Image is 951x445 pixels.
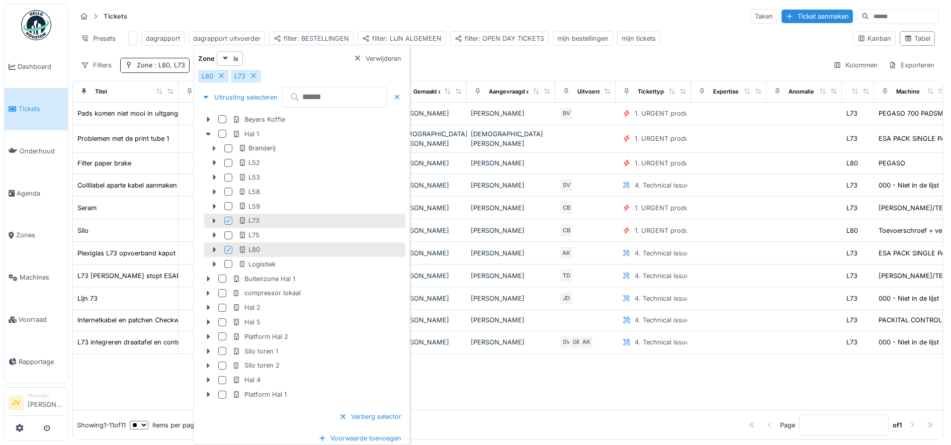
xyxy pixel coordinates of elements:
[198,54,215,63] strong: Zone
[780,420,795,430] div: Page
[750,9,777,24] div: Taken
[713,87,739,96] div: Expertise
[232,332,288,341] div: Platform Hal 2
[238,187,260,197] div: L58
[9,395,24,410] li: JV
[19,104,64,114] span: Tickets
[314,431,405,445] div: Voorwaarde toevoegen
[77,337,207,347] div: L73 integreren draaitafel en controleweger
[829,58,882,72] div: Kolommen
[232,274,295,284] div: Buitenzone Hal 1
[884,58,939,72] div: Exporteren
[238,216,260,225] div: L73
[635,158,750,168] div: 1. URGENT production line disruption
[846,203,857,213] div: L73
[413,87,451,96] div: Gemaakt door
[77,248,176,258] div: Plexiglas L73 opvoerband kapot
[232,375,261,385] div: Hal 4
[455,34,544,43] div: filter: OPEN DAY TICKETS
[77,420,126,430] div: Showing 1 - 11 of 11
[471,109,551,118] div: [PERSON_NAME]
[559,246,573,260] div: AK
[152,61,185,69] span: : L80, L73
[569,335,583,349] div: GE
[489,87,539,96] div: Aangevraagd door
[100,12,131,21] strong: Tickets
[559,335,573,349] div: SV
[77,109,240,118] div: Pads komen niet mooi in uitgangsband naar esapack
[362,34,442,43] div: filter: LIJN ALGEMEEN
[19,357,64,367] span: Rapportage
[782,10,853,23] div: Ticket aanmaken
[471,203,551,213] div: [PERSON_NAME]
[395,226,463,235] div: [PERSON_NAME]
[846,181,857,190] div: L73
[202,71,213,81] div: L80
[20,273,64,282] span: Machines
[879,158,905,168] div: PEGASO
[559,269,573,283] div: TD
[471,248,551,258] div: [PERSON_NAME]
[846,158,858,168] div: L80
[789,87,814,96] div: Anomalie
[28,392,64,399] div: Manager
[146,34,180,43] div: dagrapport
[232,390,287,399] div: Platform Hal 1
[471,315,551,325] div: [PERSON_NAME]
[77,271,278,281] div: L73 [PERSON_NAME] stopt ESAPACK niet bij overgewicht 700GR
[635,134,750,143] div: 1. URGENT production line disruption
[635,315,689,325] div: 4. Technical issue
[238,245,260,254] div: L80
[95,87,107,96] div: Titel
[893,420,902,430] strong: of 1
[471,158,551,168] div: [PERSON_NAME]
[20,146,64,156] span: Onderhoud
[846,294,857,303] div: L73
[846,315,857,325] div: L73
[234,71,245,81] div: L73
[471,226,551,235] div: [PERSON_NAME]
[350,52,405,65] div: Verwijderen
[16,230,64,240] span: Zones
[846,337,857,347] div: L73
[232,361,280,370] div: Silo toren 2
[28,392,64,413] li: [PERSON_NAME]
[137,60,185,70] div: Zone
[395,181,463,190] div: [PERSON_NAME]
[238,143,276,153] div: Branderij
[471,337,551,347] div: [PERSON_NAME]
[77,134,169,143] div: Problemen met de print tube 1
[198,91,282,104] div: Uitrusting selecteren
[904,34,930,43] div: Tabel
[395,129,463,148] div: [DEMOGRAPHIC_DATA][PERSON_NAME]
[857,34,891,43] div: Kanban
[77,158,131,168] div: Filter paper brake
[577,87,607,96] div: Uitvoerder
[395,158,463,168] div: [PERSON_NAME]
[233,54,238,63] strong: is
[846,109,857,118] div: L73
[395,337,463,347] div: [PERSON_NAME]
[77,226,89,235] div: Silo
[635,226,750,235] div: 1. URGENT production line disruption
[232,317,261,327] div: Hal 5
[238,158,260,167] div: L52
[77,315,206,325] div: Internetkabel en patchen Checkweger L73
[130,420,198,430] div: items per page
[395,294,463,303] div: [PERSON_NAME]
[238,172,260,182] div: L53
[559,178,573,192] div: SV
[232,129,259,139] div: Hal 1
[232,346,278,356] div: Silo toren 1
[559,107,573,121] div: BV
[395,109,463,118] div: [PERSON_NAME]
[635,294,689,303] div: 4. Technical issue
[395,248,463,258] div: [PERSON_NAME]
[274,34,349,43] div: filter: BESTELLINGEN
[77,181,177,190] div: Collilabel aparte kabel aanmaken
[635,203,750,213] div: 1. URGENT production line disruption
[19,315,64,324] span: Voorraad
[622,34,656,43] div: mijn tickets
[879,294,939,303] div: 000 - Niet in de lijst
[879,181,939,190] div: 000 - Niet in de lijst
